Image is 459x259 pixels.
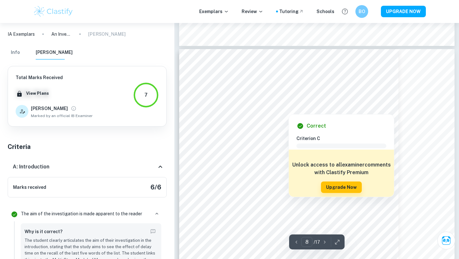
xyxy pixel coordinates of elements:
[31,113,93,119] span: Marked by an official IB Examiner
[355,5,368,18] button: BO
[339,6,350,17] button: Help and Feedback
[358,8,366,15] h6: BO
[314,239,320,246] p: / 17
[292,161,391,176] h6: Unlock access to all examiner comments with Clastify Premium
[317,8,334,15] a: Schools
[69,104,78,113] button: View full profile
[51,31,72,38] p: An Investigation of Short-Term Memory in the Multi-Store Model of Memory
[8,142,167,152] h5: Criteria
[279,8,304,15] a: Tutoring
[321,181,362,193] button: Upgrade Now
[25,89,50,98] button: View Plans
[36,46,73,60] button: [PERSON_NAME]
[296,135,391,142] h6: Criterion C
[88,31,126,38] p: [PERSON_NAME]
[199,8,229,15] p: Exemplars
[437,232,455,249] button: Ask Clai
[144,91,148,99] div: 7
[13,184,46,191] h6: Marks received
[25,228,62,235] h6: Why is it correct?
[242,8,263,15] p: Review
[13,163,49,171] h6: A: Introduction
[8,46,23,60] button: Info
[8,31,35,38] a: IA Exemplars
[33,5,74,18] img: Clastify logo
[16,74,93,81] h6: Total Marks Received
[149,227,157,236] button: Report mistake/confusion
[31,105,68,112] h6: [PERSON_NAME]
[8,157,167,177] div: A: Introduction
[381,6,426,17] button: UPGRADE NOW
[150,182,161,192] h5: 6 / 6
[307,122,326,130] h6: Correct
[21,210,142,217] p: The aim of the investigation is made apparent to the reader
[11,211,18,218] svg: Correct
